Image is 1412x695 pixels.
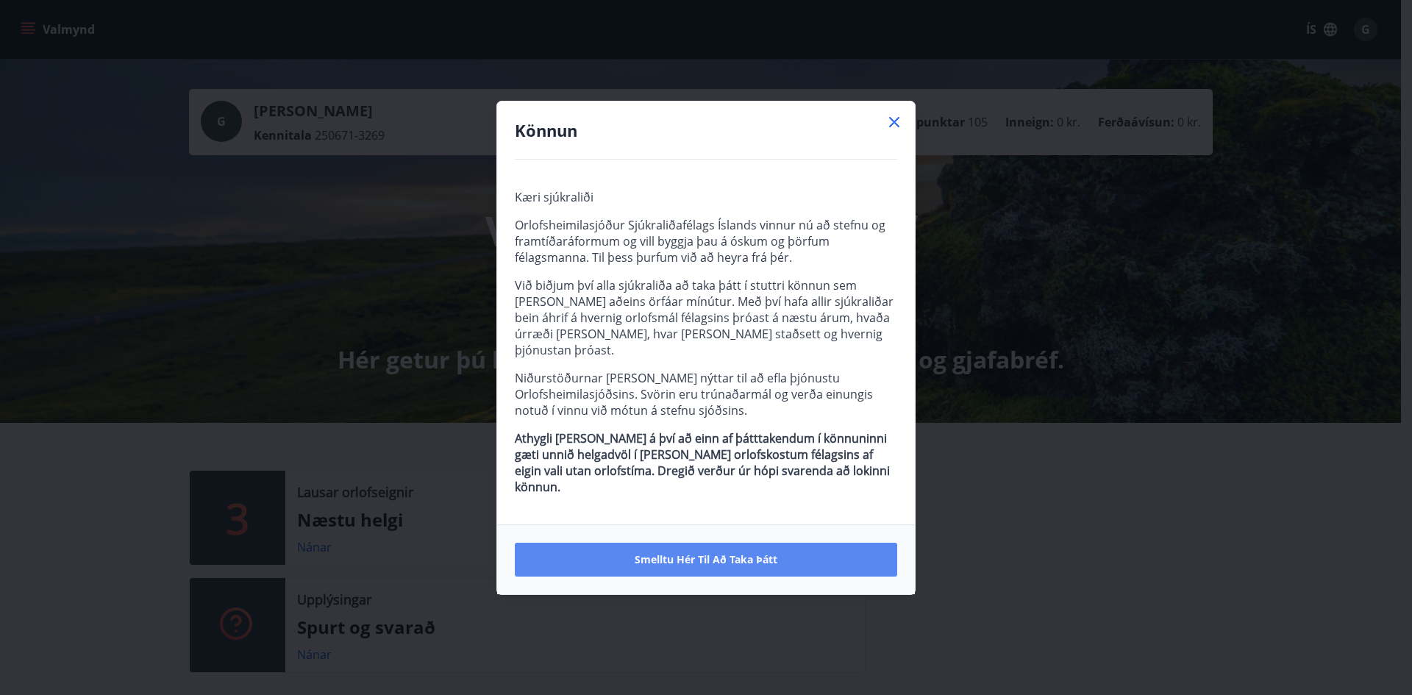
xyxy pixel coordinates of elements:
p: Niðurstöðurnar [PERSON_NAME] nýttar til að efla þjónustu Orlofsheimilasjóðsins. Svörin eru trúnað... [515,370,897,418]
p: Við biðjum því alla sjúkraliða að taka þátt í stuttri könnun sem [PERSON_NAME] aðeins örfáar mínú... [515,277,897,358]
span: Smelltu hér til að taka þátt [635,552,777,567]
p: Orlofsheimilasjóður Sjúkraliðafélags Íslands vinnur nú að stefnu og framtíðaráformum og vill bygg... [515,217,897,265]
p: Kæri sjúkraliði [515,189,897,205]
h4: Könnun [515,119,897,141]
strong: Athygli [PERSON_NAME] á því að einn af þátttakendum í könnuninni gæti unnið helgadvöl í [PERSON_N... [515,430,890,495]
button: Smelltu hér til að taka þátt [515,543,897,577]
